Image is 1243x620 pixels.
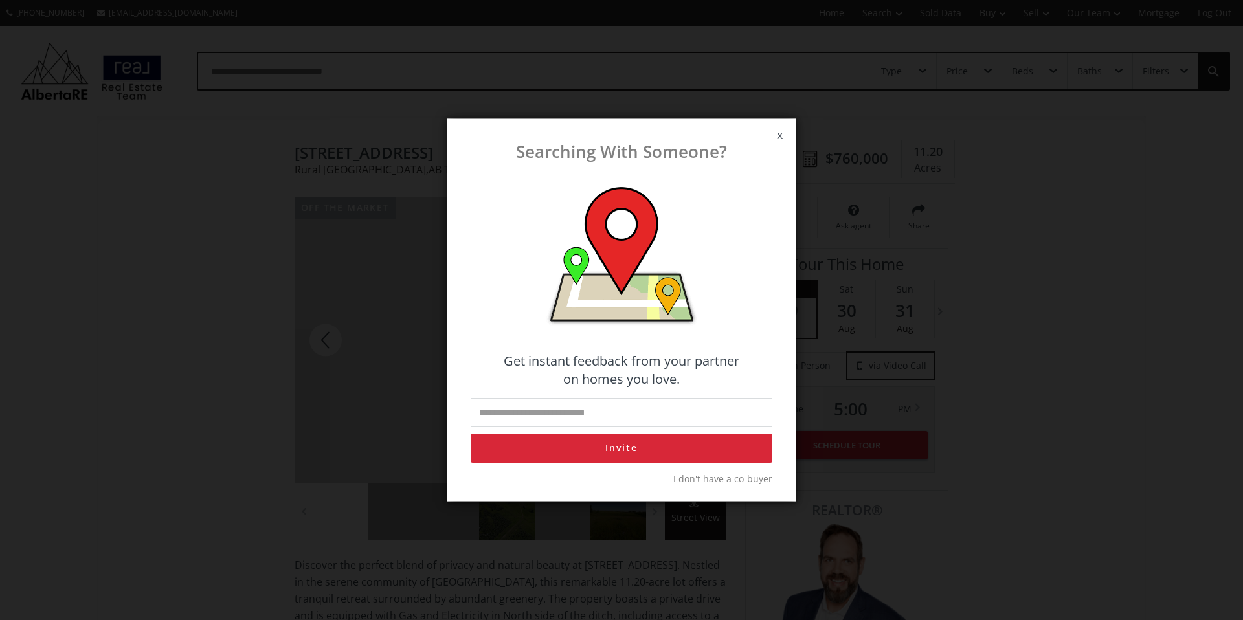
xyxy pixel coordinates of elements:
[546,187,698,326] img: map-co-buyer.png
[673,472,772,485] span: I don't have a co-buyer
[471,434,772,463] button: Invite
[471,352,772,388] h4: Get instant feedback from your partner on homes you love.
[764,117,796,153] span: x
[460,142,783,161] h5: Searching With Someone?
